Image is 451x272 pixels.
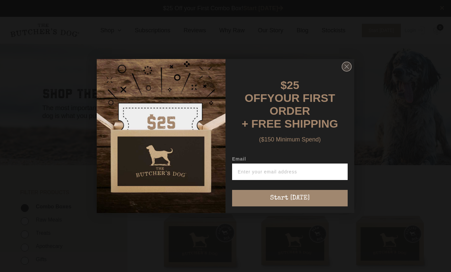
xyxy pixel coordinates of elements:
[232,190,348,206] button: Start [DATE]
[97,59,225,213] img: d0d537dc-5429-4832-8318-9955428ea0a1.jpeg
[232,156,348,164] label: Email
[245,79,299,104] span: $25 OFF
[259,136,321,143] span: ($150 Minimum Spend)
[232,164,348,180] input: Enter your email address
[342,62,352,72] button: Close dialog
[242,92,338,130] span: YOUR FIRST ORDER + FREE SHIPPING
